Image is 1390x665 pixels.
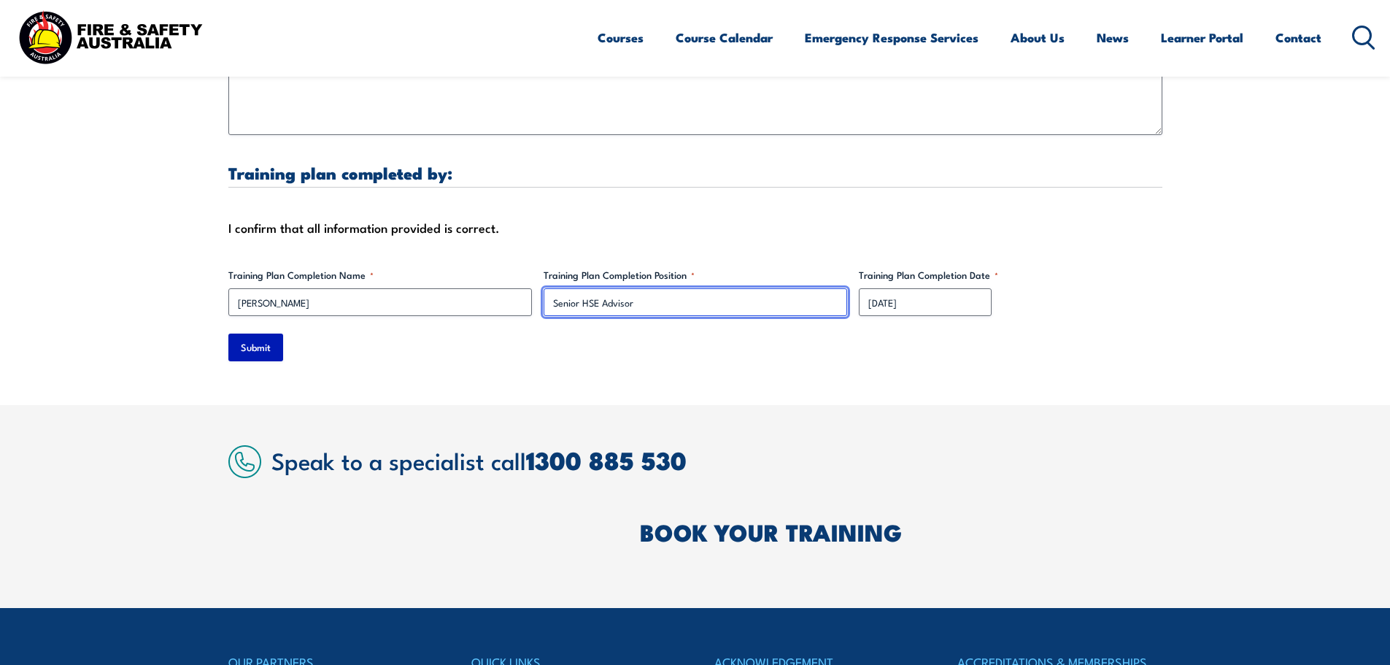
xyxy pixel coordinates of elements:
[1011,18,1065,57] a: About Us
[271,447,1162,473] h2: Speak to a specialist call
[859,288,992,316] input: dd/mm/yyyy
[228,217,1162,239] div: I confirm that all information provided is correct.
[640,521,1162,542] h2: BOOK YOUR TRAINING
[228,334,283,361] input: Submit
[228,268,532,282] label: Training Plan Completion Name
[1097,18,1129,57] a: News
[526,440,687,479] a: 1300 885 530
[676,18,773,57] a: Course Calendar
[598,18,644,57] a: Courses
[228,164,1162,181] h3: Training plan completed by:
[544,268,847,282] label: Training Plan Completion Position
[859,268,1162,282] label: Training Plan Completion Date
[1275,18,1321,57] a: Contact
[1161,18,1243,57] a: Learner Portal
[805,18,978,57] a: Emergency Response Services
